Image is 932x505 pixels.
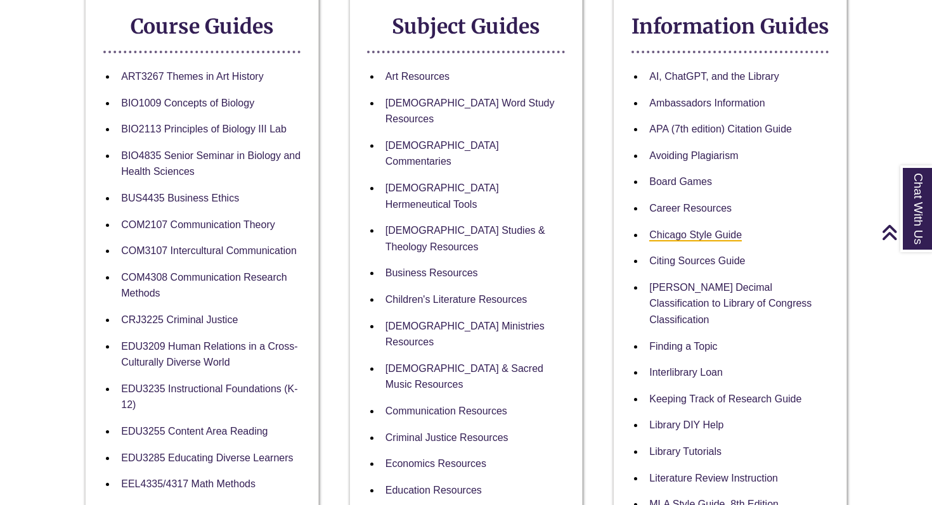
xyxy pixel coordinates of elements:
a: Interlibrary Loan [649,367,723,378]
a: COM3107 Intercultural Communication [121,245,297,256]
a: Library DIY Help [649,419,723,430]
strong: Subject Guides [392,14,540,39]
a: COM2107 Communication Theory [121,219,275,230]
a: Finding a Topic [649,341,717,352]
a: Ambassadors Information [649,98,765,108]
a: Citing Sources Guide [649,255,745,266]
strong: Information Guides [631,14,829,39]
a: Literature Review Instruction [649,473,778,483]
a: CRJ3225 Criminal Justice [121,314,238,325]
a: Economics Resources [385,458,486,469]
a: EDU3255 Content Area Reading [121,426,268,437]
a: BIO2113 Principles of Biology III Lab [121,124,287,134]
a: EDU3209 Human Relations in a Cross-Culturally Diverse World [121,341,297,368]
a: Back to Top [881,224,929,241]
a: Communication Resources [385,406,507,416]
a: Library Tutorials [649,446,722,457]
a: [DEMOGRAPHIC_DATA] Hermeneutical Tools [385,182,499,210]
a: EDU3285 Educating Diverse Learners [121,452,293,463]
a: AI, ChatGPT, and the Library [649,71,779,82]
a: EDU3235 Instructional Foundations (K-12) [121,383,297,411]
a: Business Resources [385,267,478,278]
a: BUS4435 Business Ethics [121,193,239,203]
a: BIO1009 Concepts of Biology [121,98,254,108]
a: EEL4335/4317 Math Methods [121,478,256,489]
a: Chicago Style Guide [649,229,742,241]
a: COM4308 Communication Research Methods [121,272,287,299]
a: Art Resources [385,71,450,82]
a: ART3267 Themes in Art History [121,71,263,82]
a: [DEMOGRAPHIC_DATA] Studies & Theology Resources [385,225,545,252]
a: [DEMOGRAPHIC_DATA] & Sacred Music Resources [385,363,543,390]
a: Avoiding Plagiarism [649,150,738,161]
strong: Course Guides [131,14,274,39]
a: Career Resources [649,203,732,214]
a: BIO4835 Senior Seminar in Biology and Health Sciences [121,150,301,177]
a: Keeping Track of Research Guide [649,393,801,404]
a: Board Games [649,176,712,187]
a: Criminal Justice Resources [385,432,508,443]
a: [PERSON_NAME] Decimal Classification to Library of Congress Classification [649,282,812,325]
a: APA (7th edition) Citation Guide [649,124,792,134]
a: [DEMOGRAPHIC_DATA] Ministries Resources [385,321,545,348]
a: [DEMOGRAPHIC_DATA] Commentaries [385,140,499,167]
a: Children's Literature Resources [385,294,527,305]
a: Education Resources [385,485,482,495]
a: [DEMOGRAPHIC_DATA] Word Study Resources [385,98,555,125]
